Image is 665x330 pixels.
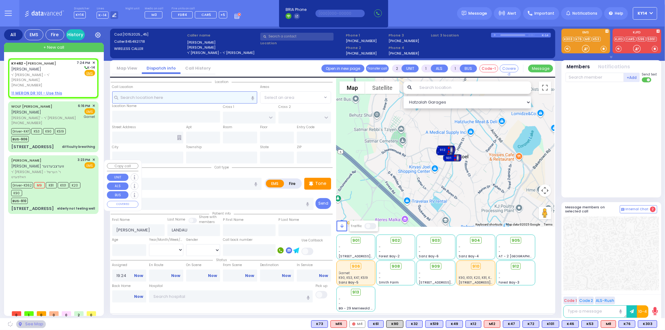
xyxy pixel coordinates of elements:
label: ZIP [297,145,301,150]
span: - [499,249,501,254]
label: From Scene [223,263,257,268]
span: - [379,249,381,254]
a: Now [319,273,328,279]
label: On Scene [186,263,220,268]
a: Now [134,294,143,299]
span: Send text [642,72,657,77]
div: BLS [311,320,328,328]
span: K-14 [97,12,108,19]
span: Internal Chat [626,207,649,211]
label: [PHONE_NUMBER] [388,51,419,56]
a: Call History [181,65,215,71]
a: Now [134,273,143,279]
label: Fire [284,180,301,187]
div: Year/Month/Week/Day [149,237,183,242]
label: En Route [149,263,183,268]
label: State [260,145,269,150]
a: K53 [592,37,601,41]
span: 1 [24,311,34,316]
span: 913 [353,289,359,295]
span: members [199,220,215,224]
div: M16 [330,320,347,328]
div: Fire [46,29,64,40]
img: red-radio-icon.svg [352,323,355,326]
span: 0 [62,311,71,316]
span: 0 [12,311,21,316]
span: 3:23 PM [78,158,90,162]
input: (000)000-00000 [316,10,365,17]
span: ✕ [92,157,95,163]
a: K303 [563,37,574,41]
a: KJFD [614,37,624,41]
span: - [499,271,501,275]
span: - [459,249,460,254]
button: Show street map [340,81,365,94]
gmp-advanced-marker: 902 [441,144,451,154]
span: 7:24 PM [77,61,90,65]
div: 910 [471,263,481,270]
label: WIRELESS CALLER [114,46,185,51]
span: +5 [221,12,225,17]
span: [PERSON_NAME] [11,109,41,115]
span: Forest Bay-3 [499,280,520,285]
div: BLS [406,320,423,328]
div: BLS [619,320,635,328]
span: - [459,245,460,249]
span: 0 [37,311,46,316]
gmp-advanced-marker: 912 [441,145,451,154]
a: M8 [584,37,591,41]
span: Call type [211,165,232,170]
a: Open this area in Google Maps (opens a new window) [338,219,359,227]
a: Now [171,273,180,279]
button: BUS [460,65,477,72]
div: M4 [349,320,365,328]
span: K53 [31,128,42,134]
button: Code 1 [563,297,577,304]
span: 903 [432,237,440,244]
label: P First Name [223,217,243,222]
div: K49 [446,320,463,328]
small: Share with [199,215,217,219]
label: Back Home [112,284,147,289]
label: Gender [186,237,198,242]
button: ALS [107,182,128,190]
span: - [419,275,421,280]
gmp-advanced-marker: 901 [448,153,457,163]
button: Internal Chat 2 [620,205,657,213]
label: Location Name [112,104,137,109]
span: Important [534,11,554,16]
button: Transfer call [366,65,389,72]
span: - [419,245,421,249]
label: Fire units on call [171,7,227,11]
span: 8454921718 [125,39,145,44]
button: 10-4 [637,305,648,318]
button: Code 2 [578,297,594,304]
button: Map camera controls [539,184,551,197]
div: K519 [425,320,443,328]
label: [PERSON_NAME] [187,45,258,50]
span: K101 [58,182,69,188]
span: [PERSON_NAME]' - ר' [PERSON_NAME] [11,115,76,121]
span: - [379,275,381,280]
div: EMS [25,29,43,40]
span: KY14 [74,11,86,18]
div: K-14 [542,33,551,37]
span: Driver-K47 [11,128,30,134]
div: K12 [465,320,481,328]
a: 596 [637,37,646,41]
label: Last 3 location [431,33,491,38]
label: Last Name [167,217,185,222]
div: K76 [619,320,635,328]
h5: Message members on selected call [566,205,620,213]
a: K76 [575,37,583,41]
div: BLS [425,320,443,328]
label: Areas [260,85,269,90]
label: EMS [266,180,284,187]
div: BLS [562,320,579,328]
div: 902 [437,144,455,154]
a: Now [208,273,217,279]
span: 6:16 PM [78,104,90,108]
span: [PHONE_NUMBER] [11,83,42,88]
label: Call Location [112,85,133,90]
label: First Name [112,217,130,222]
